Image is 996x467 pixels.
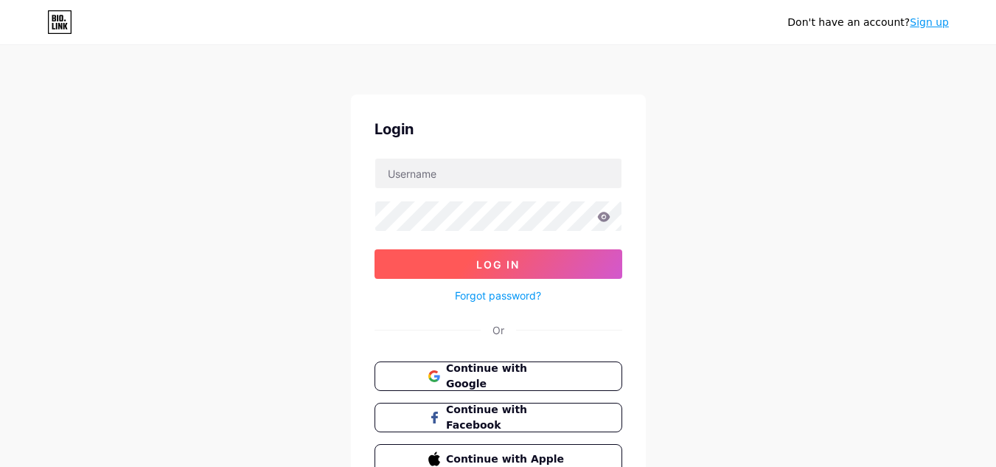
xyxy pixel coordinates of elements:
[787,15,949,30] div: Don't have an account?
[446,452,568,467] span: Continue with Apple
[375,362,622,391] button: Continue with Google
[910,16,949,28] a: Sign up
[375,159,621,188] input: Username
[446,402,568,433] span: Continue with Facebook
[492,322,504,338] div: Or
[455,288,541,303] a: Forgot password?
[446,361,568,392] span: Continue with Google
[476,258,520,271] span: Log In
[375,403,622,432] button: Continue with Facebook
[375,118,622,140] div: Login
[375,249,622,279] button: Log In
